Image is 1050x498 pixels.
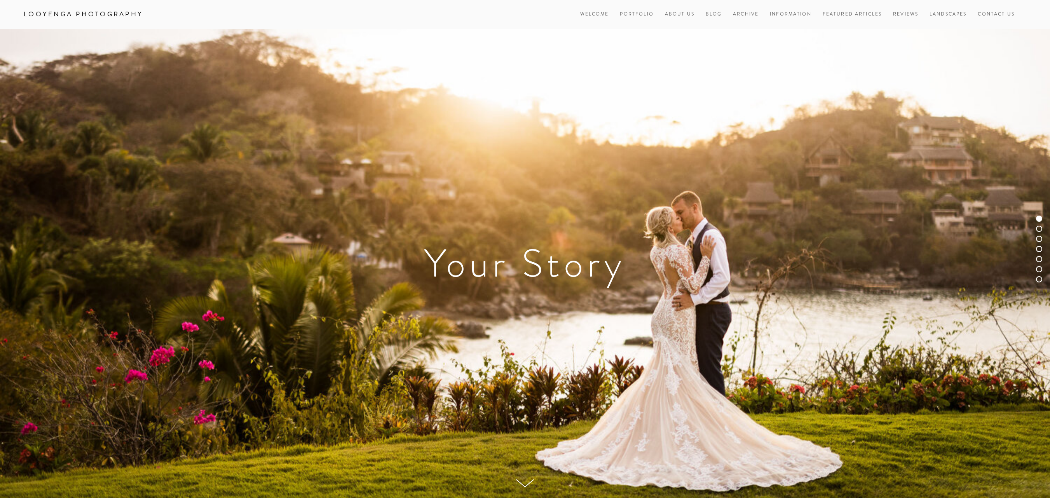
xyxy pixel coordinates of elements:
[580,9,609,19] a: Welcome
[893,9,918,19] a: Reviews
[770,11,811,17] a: Information
[24,244,1026,283] h1: Your Story
[706,9,722,19] a: Blog
[620,11,653,17] a: Portfolio
[733,9,759,19] a: Archive
[665,9,694,19] a: About Us
[930,9,967,19] a: Landscapes
[978,9,1015,19] a: Contact Us
[18,8,149,21] a: Looyenga Photography
[823,9,882,19] a: Featured Articles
